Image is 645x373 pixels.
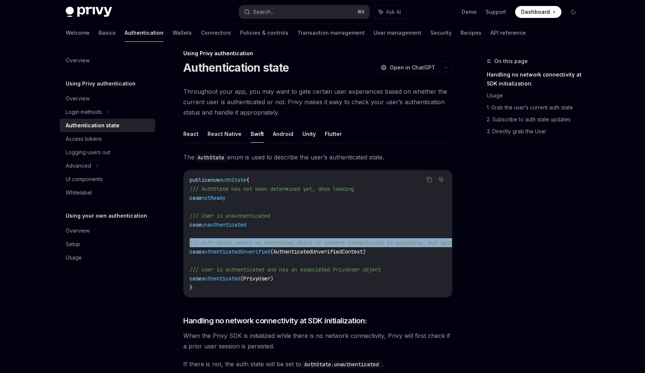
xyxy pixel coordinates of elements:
a: 3. Directly grab the User [487,125,585,137]
a: Basics [99,24,116,42]
div: Access tokens [66,134,102,143]
a: UI components [60,172,155,186]
button: Search...⌘K [239,5,370,19]
a: User management [374,24,421,42]
span: } [190,284,193,291]
button: Copy the contents from the code block [424,175,434,184]
div: Advanced [66,161,91,170]
span: /// AuthState has not been determined yet, show loading [190,186,354,192]
a: Overview [60,224,155,237]
div: Login methods [66,108,102,116]
button: Unity [302,125,316,143]
code: AuthState [194,153,227,162]
h5: Using your own authentication [66,211,147,220]
span: (AuthenticatedUnverifiedContext) [270,248,366,255]
h5: Using Privy authentication [66,79,135,88]
a: Dashboard [515,6,561,18]
span: When the Privy SDK is initialized while there is no network connectivity, Privy will first check ... [183,330,452,351]
div: Authentication state [66,121,119,130]
span: case [190,221,202,228]
button: Flutter [325,125,342,143]
span: { [246,177,249,183]
a: Support [486,8,506,16]
span: unauthenticated [202,221,246,228]
a: Authentication [125,24,163,42]
button: Android [273,125,293,143]
a: 2. Subscribe to auth state updates [487,114,585,125]
a: API reference [490,24,526,42]
button: React [183,125,199,143]
code: AuthState.unauthenticated [301,360,382,369]
div: Usage [66,253,82,262]
span: /// Auth state cannot be determined while no network connectivity is available, but session token... [190,239,527,246]
a: Access tokens [60,132,155,146]
div: Logging users out [66,148,110,157]
a: Policies & controls [240,24,289,42]
a: Usage [60,251,155,264]
span: notReady [202,195,225,201]
a: Transaction management [297,24,365,42]
a: Recipes [461,24,482,42]
button: React Native [208,125,242,143]
span: On this page [494,57,528,66]
span: Ask AI [386,8,401,16]
div: Setup [66,240,80,249]
span: /// User is unauthenticated [190,212,270,219]
a: 1. Grab the user’s current auth state [487,102,585,114]
a: Overview [60,92,155,105]
div: Overview [66,56,90,65]
img: dark logo [66,7,112,17]
span: If there is not, the auth state will be set to . [183,359,452,369]
button: Ask AI [373,5,406,19]
a: Whitelabel [60,186,155,199]
a: Logging users out [60,146,155,159]
span: (PrivyUser) [240,275,273,282]
span: ⌘ K [357,9,365,15]
a: Security [430,24,452,42]
span: case [190,248,202,255]
a: Wallets [172,24,192,42]
h1: Authentication state [183,61,289,74]
a: Connectors [201,24,231,42]
span: authenticatedUnverified [202,248,270,255]
span: Handling no network connectivity at SDK initialization: [183,316,367,326]
span: The enum is used to describe the user’s authenticated state. [183,152,452,162]
div: UI components [66,175,103,184]
a: Overview [60,54,155,67]
a: Authentication state [60,119,155,132]
div: Search... [253,7,274,16]
span: Throughout your app, you may want to gate certain user experiences based on whether the current u... [183,86,452,118]
span: case [190,275,202,282]
span: public [190,177,208,183]
div: Using Privy authentication [183,50,452,57]
button: Open in ChatGPT [376,61,440,74]
a: Handling no network connectivity at SDK initialization: [487,69,585,90]
span: Open in ChatGPT [390,64,435,71]
span: /// User is authenticated and has an associated PrivyUser object [190,266,381,273]
button: Toggle dark mode [567,6,579,18]
div: Whitelabel [66,188,92,197]
button: Swift [250,125,264,143]
div: Overview [66,226,90,235]
span: AuthState [219,177,246,183]
span: enum [208,177,219,183]
a: Usage [487,90,585,102]
div: Overview [66,94,90,103]
span: authenticated [202,275,240,282]
span: case [190,195,202,201]
a: Setup [60,237,155,251]
span: Dashboard [521,8,550,16]
a: Demo [462,8,477,16]
button: Ask AI [436,175,446,184]
a: Welcome [66,24,90,42]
